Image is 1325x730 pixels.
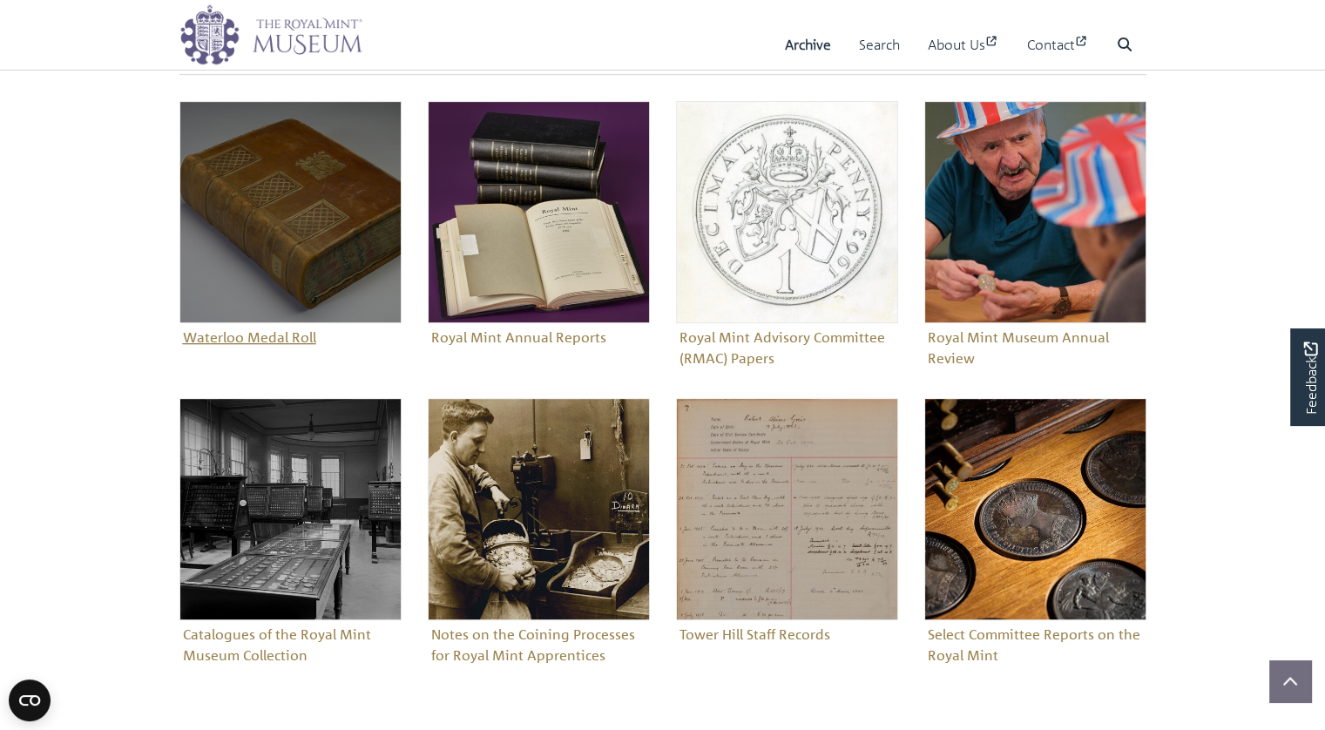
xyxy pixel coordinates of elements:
div: Sub-collection [663,101,911,398]
a: Royal Mint Museum Annual ReviewRoyal Mint Museum Annual Review [924,101,1146,372]
a: Waterloo Medal RollWaterloo Medal Roll [179,101,402,351]
a: Tower Hill Staff RecordsTower Hill Staff Records [676,398,898,648]
button: Open CMP widget [9,679,51,721]
img: Royal Mint Museum Annual Review [924,101,1146,323]
section: Sub-collections [179,26,1146,695]
a: Search [859,20,900,70]
a: Would you like to provide feedback? [1290,328,1325,426]
img: Waterloo Medal Roll [179,101,402,323]
a: Archive [785,20,831,70]
button: Scroll to top [1269,660,1311,702]
img: Royal Mint Advisory Committee (RMAC) Papers [676,101,898,323]
div: Sub-collection [663,398,911,695]
div: Sub-collection [911,398,1159,695]
a: Notes on the Coining Processes for Royal Mint ApprenticesNotes on the Coining Processes for Royal... [428,398,650,669]
img: logo_wide.png [179,4,362,65]
div: Sub-collection [415,398,663,695]
img: Select Committee Reports on the Royal Mint [924,398,1146,620]
img: Notes on the Coining Processes for Royal Mint Apprentices [428,398,650,620]
div: Sub-collection [911,101,1159,398]
a: Royal Mint Advisory Committee (RMAC) PapersRoyal Mint Advisory Committee (RMAC) Papers [676,101,898,372]
div: Sub-collection [415,101,663,398]
div: Sub-collection [166,101,415,398]
a: Catalogues of the Royal Mint Museum CollectionCatalogues of the Royal Mint Museum Collection [179,398,402,669]
div: Sub-collection [166,398,415,695]
span: Feedback [1300,342,1321,415]
img: Tower Hill Staff Records [676,398,898,620]
a: Contact [1027,20,1089,70]
a: Select Committee Reports on the Royal MintSelect Committee Reports on the Royal Mint [924,398,1146,669]
img: Royal Mint Annual Reports [428,101,650,323]
img: Catalogues of the Royal Mint Museum Collection [179,398,402,620]
a: Royal Mint Annual ReportsRoyal Mint Annual Reports [428,101,650,351]
a: About Us [928,20,999,70]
